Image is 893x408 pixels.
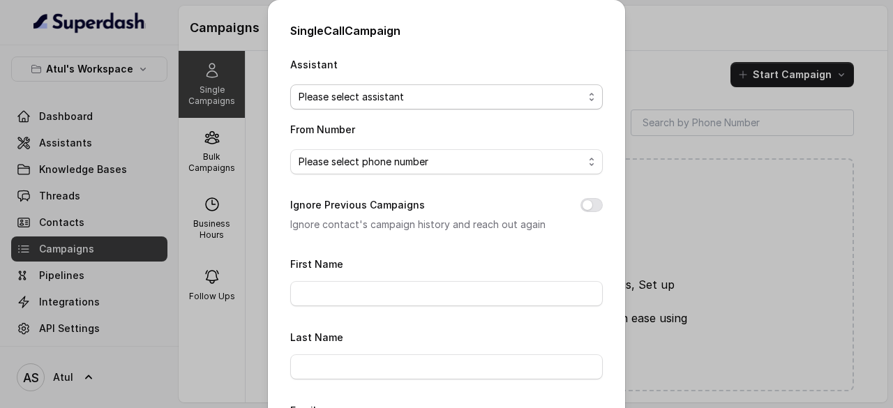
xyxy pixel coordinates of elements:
[290,258,343,270] label: First Name
[290,216,558,233] p: Ignore contact's campaign history and reach out again
[290,59,338,70] label: Assistant
[290,22,603,39] h2: Single Call Campaign
[299,153,583,170] span: Please select phone number
[290,331,343,343] label: Last Name
[290,123,355,135] label: From Number
[290,197,425,213] label: Ignore Previous Campaigns
[290,84,603,109] button: Please select assistant
[299,89,583,105] span: Please select assistant
[290,149,603,174] button: Please select phone number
